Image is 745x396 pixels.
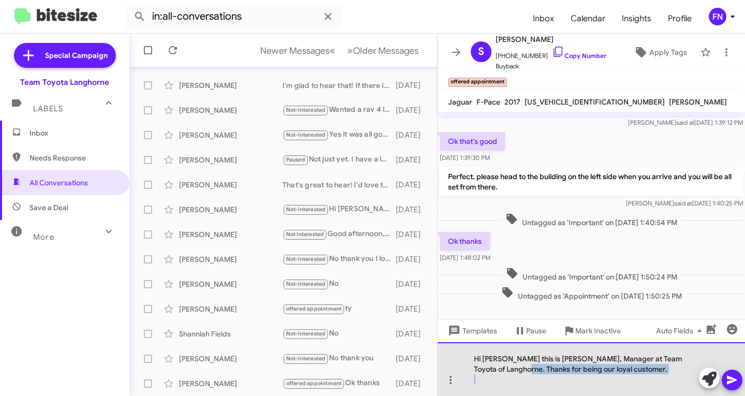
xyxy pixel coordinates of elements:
small: offered appointment [448,78,507,87]
span: [DATE] 1:48:02 PM [440,254,490,261]
span: Apply Tags [649,43,687,62]
div: No [282,328,396,340]
span: Needs Response [29,153,117,163]
span: [PERSON_NAME] [DATE] 1:39:12 PM [628,119,743,126]
div: Ok thanks [282,377,396,389]
div: [DATE] [396,378,429,389]
span: Templates [446,321,497,340]
div: Shanniah Fields [179,329,282,339]
a: Inbox [525,4,562,34]
button: Next [341,40,425,61]
span: Not-Interested [286,107,326,113]
span: Buyback [496,61,606,71]
div: Wanted a rav 4 loved it on window sticker was 39.0000 and we ask for military police officer, any... [282,104,396,116]
span: Older Messages [353,45,419,56]
span: said at [674,199,692,207]
span: Untagged as 'Appointment' on [DATE] 1:50:25 PM [497,286,686,301]
div: I'm glad to hear that! If there is anything else we could assist with, please feel free to reach ... [282,80,396,91]
span: » [347,44,353,57]
div: [PERSON_NAME] [179,354,282,364]
span: Jaguar [448,97,472,107]
span: Special Campaign [45,50,108,61]
input: Search [125,4,342,29]
span: Not-Interested [286,281,326,287]
div: [DATE] [396,80,429,91]
span: Not-Interested [286,131,326,138]
div: [PERSON_NAME] [179,279,282,289]
div: [DATE] [396,155,429,165]
div: [PERSON_NAME] [179,229,282,240]
div: [PERSON_NAME] [179,180,282,190]
button: Apply Tags [624,43,695,62]
span: Not-Interested [286,330,326,337]
span: Untagged as 'Important' on [DATE] 1:50:24 PM [502,267,681,282]
span: Not Interested [286,231,324,238]
span: Inbox [29,128,117,138]
span: Labels [33,104,63,113]
span: offered appointment [286,380,342,387]
span: Paused [286,156,305,163]
div: [DATE] [396,354,429,364]
div: [PERSON_NAME] [179,155,282,165]
span: offered appointment [286,305,342,312]
div: Yes it was all good. I am actually receiving the car [DATE] [282,129,396,141]
div: [PERSON_NAME] [179,130,282,140]
span: Insights [614,4,660,34]
span: Not-Interested [286,206,326,213]
span: Auto Fields [656,321,706,340]
span: [DATE] 1:39:30 PM [440,154,490,162]
a: Calendar [562,4,614,34]
span: said at [676,119,694,126]
div: [PERSON_NAME] [179,378,282,389]
div: [DATE] [396,229,429,240]
button: Auto Fields [648,321,714,340]
div: Hi [PERSON_NAME] this is [PERSON_NAME], Manager at Team Toyota of Langhorne. Thanks for being our... [438,342,745,396]
div: No [282,278,396,290]
span: [PERSON_NAME] [DATE] 1:40:25 PM [626,199,743,207]
div: [PERSON_NAME] [179,254,282,265]
div: That's great to hear! I'd love to discuss how we can make you a great offer. When would be conven... [282,180,396,190]
span: Pause [526,321,546,340]
span: All Conversations [29,178,88,188]
button: FN [700,8,734,25]
span: Not-Interested [286,256,326,262]
div: Hi [PERSON_NAME], unfortunately, we are no longer living in the area. [282,203,396,215]
span: F-Pace [476,97,500,107]
div: [PERSON_NAME] [179,204,282,215]
a: Profile [660,4,700,34]
div: FN [709,8,726,25]
span: Save a Deal [29,202,68,213]
div: [PERSON_NAME] [179,80,282,91]
span: [PERSON_NAME] [669,97,727,107]
div: [DATE] [396,329,429,339]
button: Pause [505,321,555,340]
span: Untagged as 'Important' on [DATE] 1:40:54 PM [501,213,681,228]
button: Mark Inactive [555,321,629,340]
span: [US_VEHICLE_IDENTIFICATION_NUMBER] [525,97,665,107]
span: S [478,43,484,60]
div: [PERSON_NAME] [179,304,282,314]
span: [PERSON_NAME] [496,33,606,46]
div: Not just yet. I have a lot of events planned for this fall. Maybe next Spring I'll be ready. [282,154,396,166]
p: Ok that's good [440,132,505,151]
div: [DATE] [396,204,429,215]
div: [DATE] [396,279,429,289]
span: Not-Interested [286,355,326,362]
div: Good afternoon, No thank you [PERSON_NAME]. Be in touch in a years time maybe for my wife's suv [282,228,396,240]
div: ty [282,303,396,315]
span: « [330,44,335,57]
nav: Page navigation example [255,40,425,61]
div: [DATE] [396,304,429,314]
div: Team Toyota Langhorne [20,77,109,87]
a: Copy Number [552,52,606,60]
span: Newer Messages [260,45,330,56]
div: [DATE] [396,254,429,265]
div: [DATE] [396,105,429,115]
p: Ok thanks [440,232,490,251]
span: Mark Inactive [575,321,621,340]
div: [PERSON_NAME] [179,105,282,115]
div: No thank you I love my Tacoma [282,253,396,265]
